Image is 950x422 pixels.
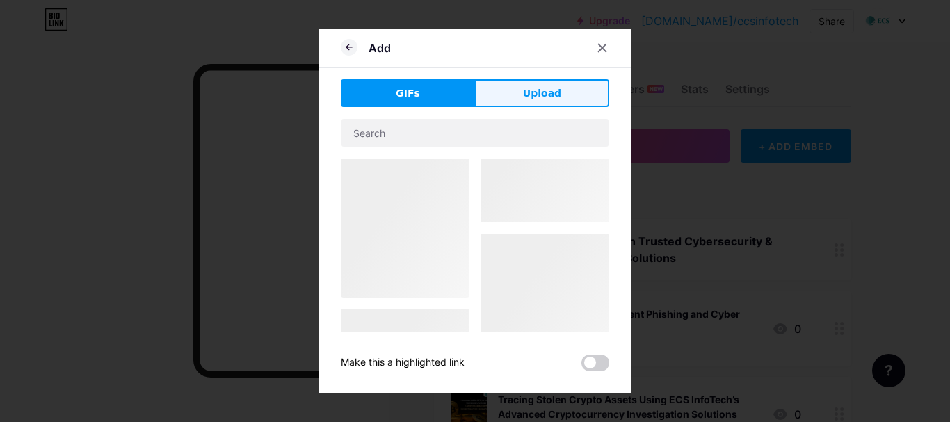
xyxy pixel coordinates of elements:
button: GIFs [341,79,475,107]
input: Search [341,119,609,147]
span: GIFs [396,86,420,101]
button: Upload [475,79,609,107]
div: Make this a highlighted link [341,355,465,371]
span: Upload [523,86,561,101]
div: Add [369,40,391,56]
